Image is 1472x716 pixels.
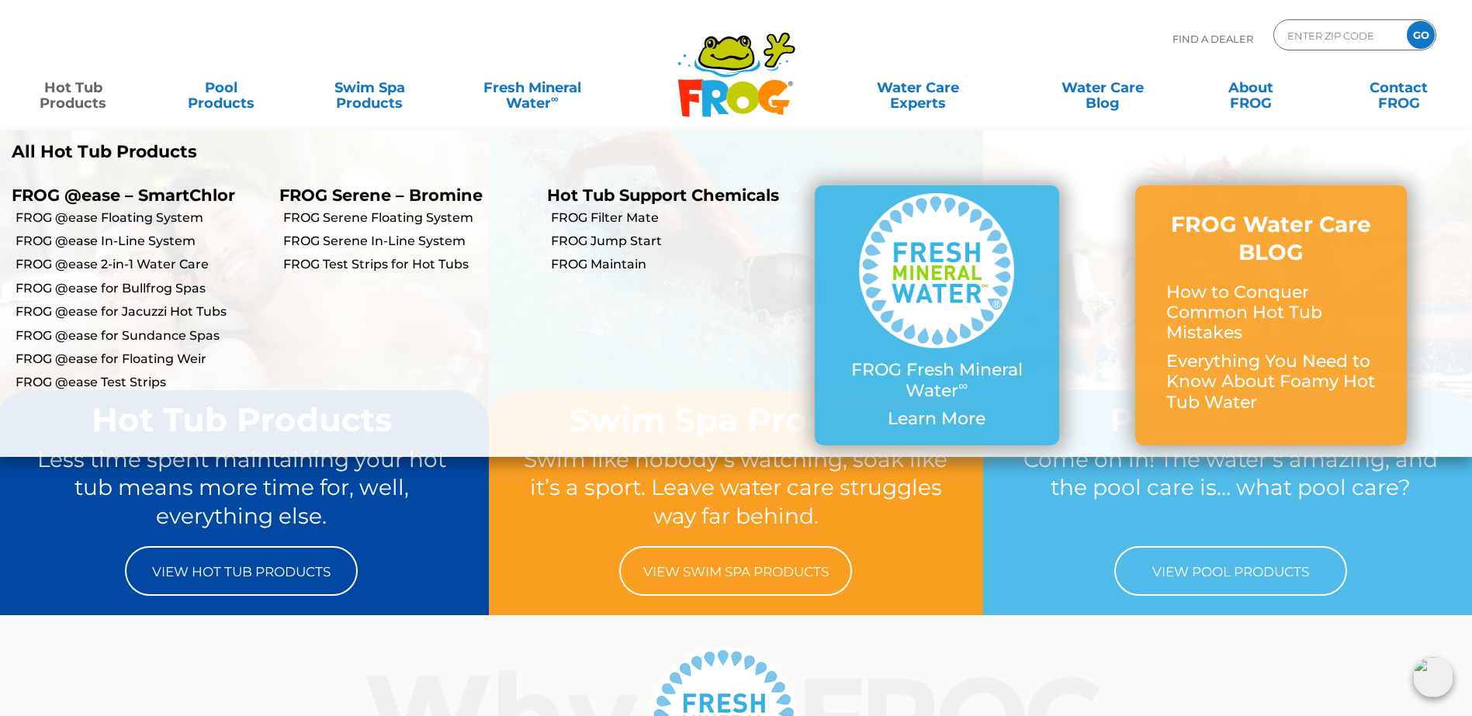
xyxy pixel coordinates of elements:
a: FROG Filter Mate [551,209,803,227]
a: All Hot Tub Products [12,142,725,162]
a: FROG @ease for Sundance Spas [16,327,268,344]
p: FROG Fresh Mineral Water [846,360,1028,401]
p: Everything You Need to Know About Foamy Hot Tub Water [1166,351,1376,413]
p: FROG @ease – SmartChlor [12,185,256,205]
a: FROG @ease Floating System [16,209,268,227]
img: openIcon [1413,657,1453,697]
p: Come on in! The water’s amazing, and the pool care is… what pool care? [1013,445,1448,531]
a: FROG @ease In-Line System [16,233,268,250]
sup: ∞ [551,92,559,105]
a: Water CareBlog [1044,72,1160,103]
input: Zip Code Form [1286,24,1391,47]
a: View Pool Products [1114,546,1347,596]
a: FROG @ease for Floating Weir [16,351,268,368]
a: PoolProducts [164,72,279,103]
a: View Swim Spa Products [619,546,852,596]
a: View Hot Tub Products [125,546,358,596]
p: Less time spent maintaining your hot tub means more time for, well, everything else. [24,445,459,531]
p: How to Conquer Common Hot Tub Mistakes [1166,282,1376,344]
a: FROG @ease for Jacuzzi Hot Tubs [16,303,268,320]
p: Learn More [846,409,1028,429]
a: FROG Serene Floating System [283,209,535,227]
sup: ∞ [958,378,968,393]
a: FROG @ease for Bullfrog Spas [16,280,268,297]
a: Water CareExperts [825,72,1012,103]
p: FROG Serene – Bromine [279,185,524,205]
a: FROG Maintain [551,256,803,273]
a: FROG Water Care BLOG How to Conquer Common Hot Tub Mistakes Everything You Need to Know About Foa... [1166,210,1376,420]
a: FROG Serene In-Line System [283,233,535,250]
p: Find A Dealer [1172,19,1253,58]
a: Hot TubProducts [16,72,131,103]
a: AboutFROG [1193,72,1308,103]
a: FROG @ease 2-in-1 Water Care [16,256,268,273]
a: FROG Test Strips for Hot Tubs [283,256,535,273]
a: Swim SpaProducts [312,72,428,103]
h3: FROG Water Care BLOG [1166,210,1376,267]
a: FROG @ease Test Strips [16,374,268,391]
a: ContactFROG [1341,72,1456,103]
p: Hot Tub Support Chemicals [547,185,791,205]
a: FROG Fresh Mineral Water∞ Learn More [846,193,1028,437]
input: GO [1407,21,1435,49]
p: Swim like nobody’s watching, soak like it’s a sport. Leave water care struggles way far behind. [518,445,954,531]
a: FROG Jump Start [551,233,803,250]
a: Fresh MineralWater∞ [460,72,604,103]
